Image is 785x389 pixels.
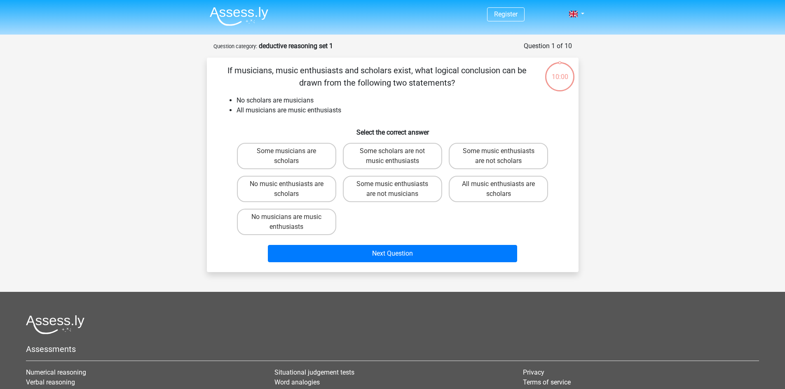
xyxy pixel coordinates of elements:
div: Question 1 of 10 [524,41,572,51]
small: Question category: [213,43,257,49]
h5: Assessments [26,344,759,354]
img: Assessly [210,7,268,26]
h6: Select the correct answer [220,122,565,136]
li: All musicians are music enthusiasts [237,105,565,115]
label: No music enthusiasts are scholars [237,176,336,202]
a: Privacy [523,368,544,376]
label: Some musicians are scholars [237,143,336,169]
label: All music enthusiasts are scholars [449,176,548,202]
p: If musicians, music enthusiasts and scholars exist, what logical conclusion can be drawn from the... [220,64,534,89]
div: 10:00 [544,61,575,82]
a: Terms of service [523,378,571,386]
label: Some scholars are not music enthusiasts [343,143,442,169]
label: Some music enthusiasts are not musicians [343,176,442,202]
strong: deductive reasoning set 1 [259,42,333,50]
button: Next Question [268,245,517,262]
a: Numerical reasoning [26,368,86,376]
label: No musicians are music enthusiasts [237,209,336,235]
a: Register [494,10,518,18]
a: Verbal reasoning [26,378,75,386]
a: Word analogies [274,378,320,386]
img: Assessly logo [26,315,84,334]
a: Situational judgement tests [274,368,354,376]
label: Some music enthusiasts are not scholars [449,143,548,169]
li: No scholars are musicians [237,96,565,105]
